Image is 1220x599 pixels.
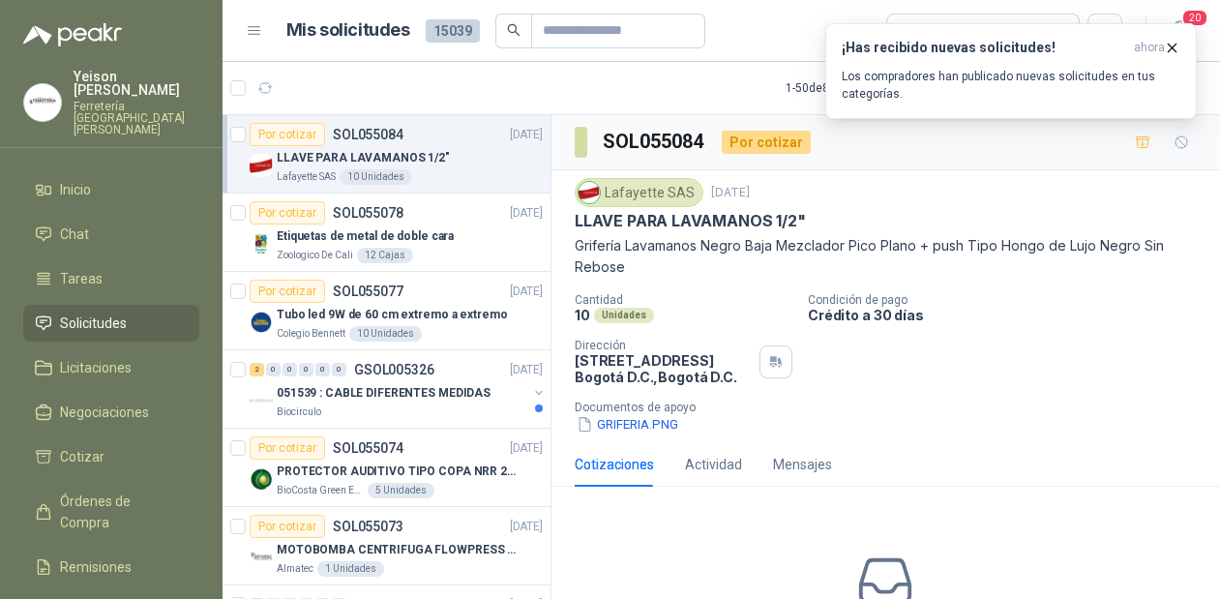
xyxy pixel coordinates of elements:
[277,463,518,481] p: PROTECTOR AUDITIVO TIPO COPA NRR 23dB
[842,40,1126,56] h3: ¡Has recibido nuevas solicitudes!
[277,541,518,559] p: MOTOBOMBA CENTRIFUGA FLOWPRESS 1.5HP-220
[23,438,199,475] a: Cotizar
[510,126,543,144] p: [DATE]
[333,441,403,455] p: SOL055074
[250,311,273,334] img: Company Logo
[286,16,410,45] h1: Mis solicitudes
[60,313,127,334] span: Solicitudes
[575,454,654,475] div: Cotizaciones
[223,115,550,194] a: Por cotizarSOL055084[DATE] Company LogoLLAVE PARA LAVAMANOS 1/2"Lafayette SAS10 Unidades
[507,23,521,37] span: search
[575,352,752,385] p: [STREET_ADDRESS] Bogotá D.C. , Bogotá D.C.
[277,227,454,246] p: Etiquetas de metal de doble cara
[277,149,450,167] p: LLAVE PARA LAVAMANOS 1/2"
[250,358,547,420] a: 2 0 0 0 0 0 GSOL005326[DATE] Company Logo051539 : CABLE DIFERENTES MEDIDASBiocirculo
[333,206,403,220] p: SOL055078
[60,179,91,200] span: Inicio
[510,439,543,458] p: [DATE]
[575,339,752,352] p: Dirección
[250,436,325,460] div: Por cotizar
[223,507,550,585] a: Por cotizarSOL055073[DATE] Company LogoMOTOBOMBA CENTRIFUGA FLOWPRESS 1.5HP-220Almatec1 Unidades
[357,248,413,263] div: 12 Cajas
[575,293,792,307] p: Cantidad
[250,201,325,225] div: Por cotizar
[266,363,281,376] div: 0
[250,546,273,569] img: Company Logo
[277,404,321,420] p: Biocirculo
[74,70,199,97] p: Yeison [PERSON_NAME]
[250,123,325,146] div: Por cotizar
[786,73,911,104] div: 1 - 50 de 8820
[510,518,543,536] p: [DATE]
[315,363,330,376] div: 0
[340,169,412,185] div: 10 Unidades
[250,467,273,491] img: Company Logo
[575,307,590,323] p: 10
[1134,40,1165,56] span: ahora
[23,394,199,431] a: Negociaciones
[368,483,434,498] div: 5 Unidades
[60,402,149,423] span: Negociaciones
[74,101,199,135] p: Ferretería [GEOGRAPHIC_DATA][PERSON_NAME]
[575,235,1197,278] p: Grifería Lavamanos Negro Baja Mezclador Pico Plano + push Tipo Hongo de Lujo Negro Sin Rebose
[60,556,132,578] span: Remisiones
[60,268,103,289] span: Tareas
[277,169,336,185] p: Lafayette SAS
[426,19,480,43] span: 15039
[23,171,199,208] a: Inicio
[23,483,199,541] a: Órdenes de Compra
[510,283,543,301] p: [DATE]
[333,520,403,533] p: SOL055073
[299,363,313,376] div: 0
[250,232,273,255] img: Company Logo
[23,216,199,253] a: Chat
[283,363,297,376] div: 0
[223,429,550,507] a: Por cotizarSOL055074[DATE] Company LogoPROTECTOR AUDITIVO TIPO COPA NRR 23dBBioCosta Green Energy...
[575,211,806,231] p: LLAVE PARA LAVAMANOS 1/2"
[685,454,742,475] div: Actividad
[603,127,706,157] h3: SOL055084
[250,515,325,538] div: Por cotizar
[317,561,384,577] div: 1 Unidades
[23,549,199,585] a: Remisiones
[60,491,181,533] span: Órdenes de Compra
[23,305,199,342] a: Solicitudes
[277,248,353,263] p: Zoologico De Cali
[250,280,325,303] div: Por cotizar
[250,389,273,412] img: Company Logo
[808,293,1212,307] p: Condición de pago
[333,285,403,298] p: SOL055077
[60,446,104,467] span: Cotizar
[277,561,313,577] p: Almatec
[825,23,1197,119] button: ¡Has recibido nuevas solicitudes!ahora Los compradores han publicado nuevas solicitudes en tus ca...
[277,306,507,324] p: Tubo led 9W de 60 cm extremo a extremo
[23,260,199,297] a: Tareas
[510,204,543,223] p: [DATE]
[333,128,403,141] p: SOL055084
[277,384,491,403] p: 051539 : CABLE DIFERENTES MEDIDAS
[575,178,703,207] div: Lafayette SAS
[575,414,680,434] button: GRIFERIA.PNG
[23,349,199,386] a: Licitaciones
[722,131,811,154] div: Por cotizar
[579,182,600,203] img: Company Logo
[223,194,550,272] a: Por cotizarSOL055078[DATE] Company LogoEtiquetas de metal de doble caraZoologico De Cali12 Cajas
[1162,14,1197,48] button: 20
[277,326,345,342] p: Colegio Bennett
[354,363,434,376] p: GSOL005326
[60,224,89,245] span: Chat
[808,307,1212,323] p: Crédito a 30 días
[349,326,422,342] div: 10 Unidades
[250,154,273,177] img: Company Logo
[575,401,1212,414] p: Documentos de apoyo
[24,84,61,121] img: Company Logo
[711,184,750,202] p: [DATE]
[60,357,132,378] span: Licitaciones
[23,23,122,46] img: Logo peakr
[594,308,654,323] div: Unidades
[277,483,364,498] p: BioCosta Green Energy S.A.S
[842,68,1180,103] p: Los compradores han publicado nuevas solicitudes en tus categorías.
[1181,9,1208,27] span: 20
[332,363,346,376] div: 0
[250,363,264,376] div: 2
